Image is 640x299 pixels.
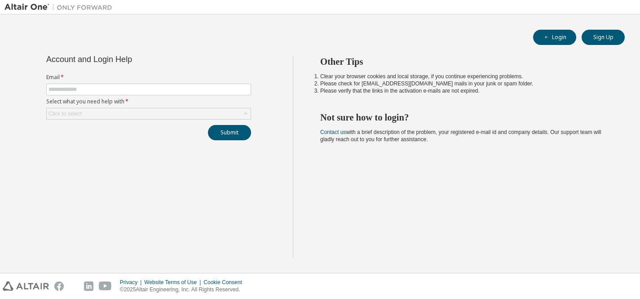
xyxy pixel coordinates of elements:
div: Click to select [47,108,251,119]
img: linkedin.svg [84,281,93,291]
div: Privacy [120,279,144,286]
a: Contact us [320,129,346,135]
span: with a brief description of the problem, your registered e-mail id and company details. Our suppo... [320,129,601,143]
div: Cookie Consent [203,279,247,286]
img: youtube.svg [99,281,112,291]
div: Click to select [49,110,82,117]
button: Submit [208,125,251,140]
img: altair_logo.svg [3,281,49,291]
p: © 2025 Altair Engineering, Inc. All Rights Reserved. [120,286,247,294]
h2: Other Tips [320,56,609,67]
img: Altair One [4,3,117,12]
h2: Not sure how to login? [320,112,609,123]
label: Email [46,74,251,81]
div: Account and Login Help [46,56,210,63]
li: Please verify that the links in the activation e-mails are not expired. [320,87,609,94]
li: Please check for [EMAIL_ADDRESS][DOMAIN_NAME] mails in your junk or spam folder. [320,80,609,87]
button: Login [533,30,576,45]
img: facebook.svg [54,281,64,291]
div: Website Terms of Use [144,279,203,286]
label: Select what you need help with [46,98,251,105]
button: Sign Up [582,30,625,45]
li: Clear your browser cookies and local storage, if you continue experiencing problems. [320,73,609,80]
